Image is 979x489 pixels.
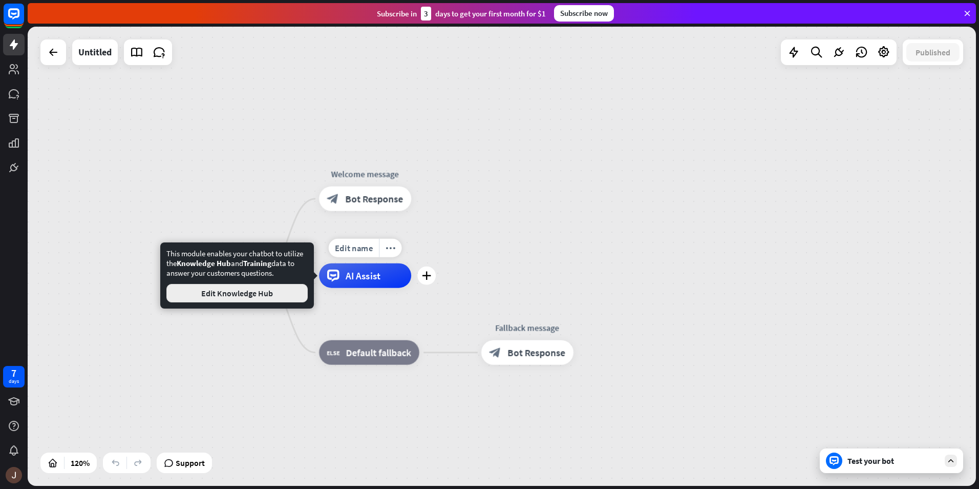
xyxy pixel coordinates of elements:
div: Fallback message [472,322,583,334]
button: Open LiveChat chat widget [8,4,39,35]
a: 7 days [3,366,25,388]
span: Bot Response [508,347,566,359]
button: Edit Knowledge Hub [166,284,308,302]
div: 7 [11,369,16,378]
div: Subscribe in days to get your first month for $1 [377,7,546,21]
button: Published [906,43,960,62]
i: plus [422,271,431,280]
span: Default fallback [346,347,411,359]
span: AI Assist [346,270,380,282]
span: Edit name [335,242,373,254]
i: block_fallback [327,347,340,359]
div: Welcome message [310,168,420,180]
span: Knowledge Hub [177,258,231,268]
span: Bot Response [346,193,403,205]
span: Support [176,455,205,471]
i: more_horiz [386,243,395,253]
div: This module enables your chatbot to utilize the and data to answer your customers questions. [166,249,308,302]
div: days [9,378,19,385]
i: block_bot_response [489,347,502,359]
div: Subscribe now [554,5,614,22]
div: 3 [421,7,431,21]
div: Test your bot [847,456,940,466]
div: 120% [68,455,93,471]
span: Training [243,258,271,268]
i: block_bot_response [327,193,339,205]
div: Untitled [78,39,112,65]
